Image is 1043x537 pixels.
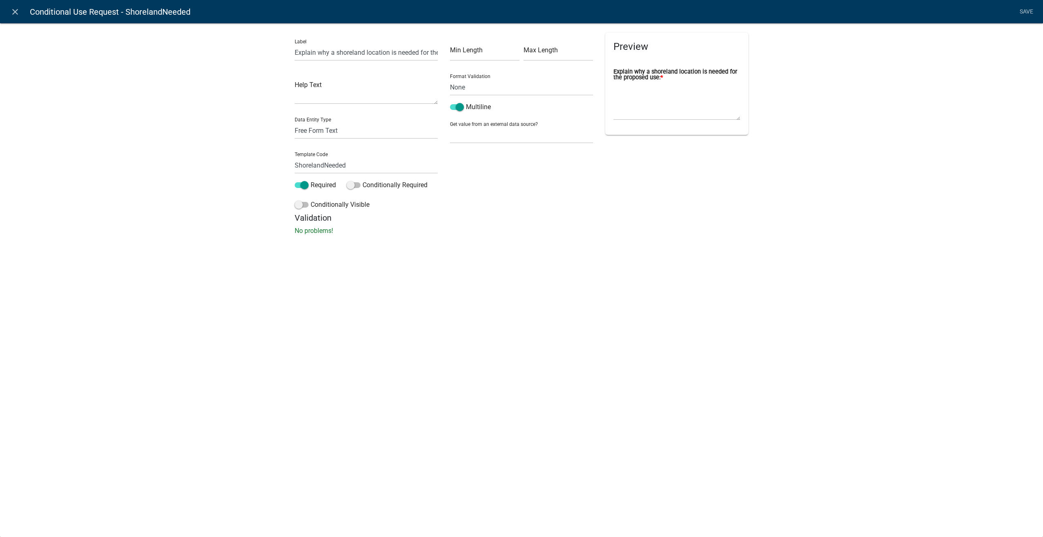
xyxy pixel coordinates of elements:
label: Conditionally Visible [295,200,369,210]
p: No problems! [295,226,748,236]
i: close [10,7,20,17]
span: Conditional Use Request - ShorelandNeeded [30,4,190,20]
h5: Preview [613,41,740,53]
label: Explain why a shoreland location is needed for the proposed use: [613,69,740,81]
h5: Validation [295,213,748,223]
label: Required [295,180,336,190]
a: Save [1016,4,1036,20]
label: Multiline [450,102,491,112]
label: Conditionally Required [347,180,427,190]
